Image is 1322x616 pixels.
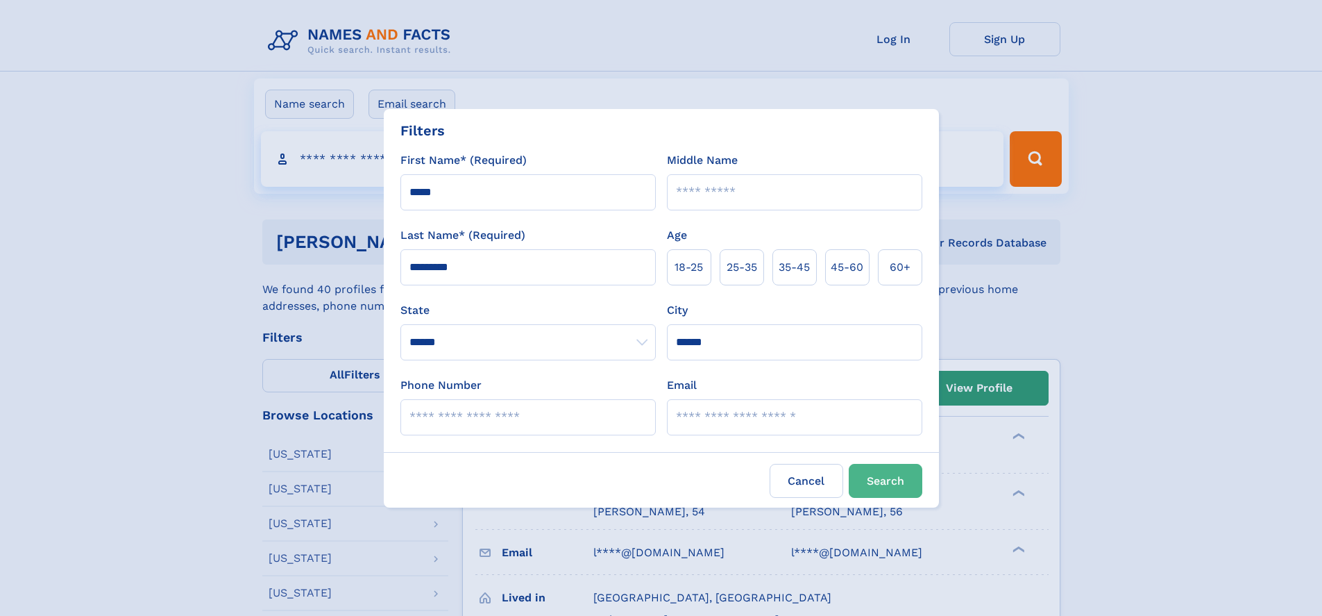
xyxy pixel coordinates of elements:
[675,259,703,276] span: 18‑25
[890,259,910,276] span: 60+
[400,152,527,169] label: First Name* (Required)
[849,464,922,498] button: Search
[779,259,810,276] span: 35‑45
[400,120,445,141] div: Filters
[400,377,482,394] label: Phone Number
[727,259,757,276] span: 25‑35
[400,227,525,244] label: Last Name* (Required)
[831,259,863,276] span: 45‑60
[400,302,656,319] label: State
[667,152,738,169] label: Middle Name
[667,302,688,319] label: City
[667,227,687,244] label: Age
[667,377,697,394] label: Email
[770,464,843,498] label: Cancel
